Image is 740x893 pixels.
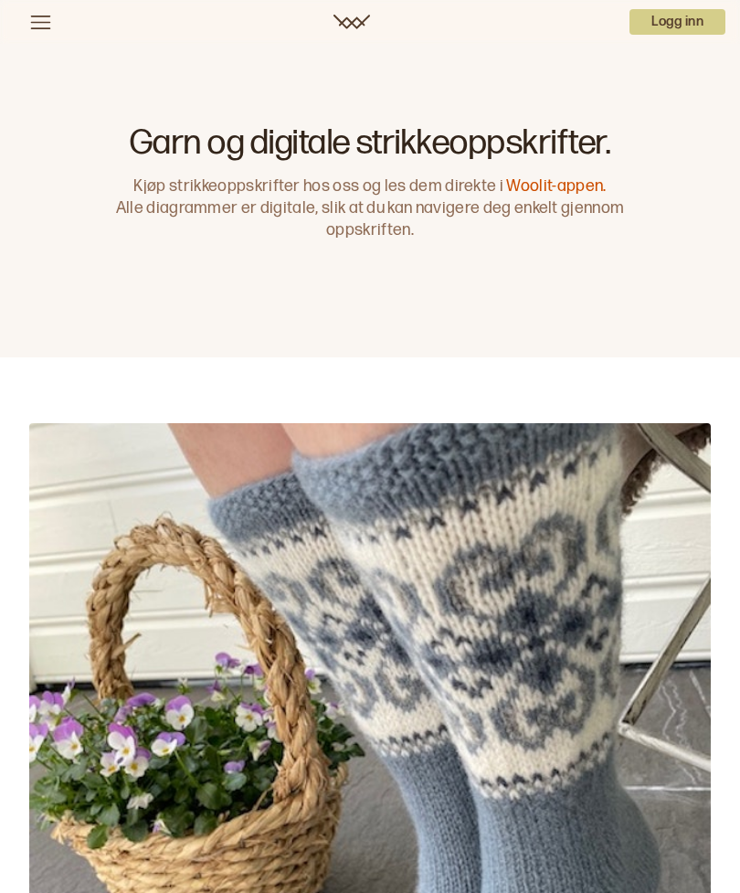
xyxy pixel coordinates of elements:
[506,176,606,196] a: Woolit-appen.
[629,9,725,35] p: Logg inn
[333,15,370,29] a: Woolit
[107,126,633,161] h1: Garn og digitale strikkeoppskrifter.
[629,9,725,35] button: User dropdown
[107,175,633,241] p: Kjøp strikkeoppskrifter hos oss og les dem direkte i Alle diagrammer er digitale, slik at du kan ...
